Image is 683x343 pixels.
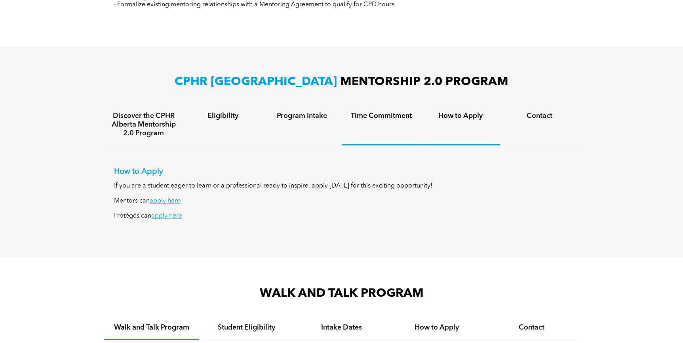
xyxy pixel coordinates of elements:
[428,112,493,120] h4: How to Apply
[111,323,192,332] h4: Walk and Talk Program
[396,323,477,332] h4: How to Apply
[151,213,182,219] a: apply here
[491,323,572,332] h4: Contact
[111,112,176,138] h4: Discover the CPHR Alberta Mentorship 2.0 Program
[260,287,424,299] span: WALK AND TALK PROGRAM
[114,197,569,205] p: Mentors can
[114,182,569,190] p: If you are a student eager to learn or a professional ready to inspire, apply [DATE] for this exc...
[340,76,508,88] span: MENTORSHIP 2.0 PROGRAM
[270,112,335,120] h4: Program Intake
[114,1,569,9] p: · Formalize existing mentoring relationships with a Mentoring Agreement to qualify for CPD hours.
[206,323,287,332] h4: Student Eligibility
[114,167,569,176] p: How to Apply
[114,212,569,220] p: Protégés can
[507,112,572,120] h4: Contact
[175,76,337,88] span: CPHR [GEOGRAPHIC_DATA]
[349,112,414,120] h4: Time Commitment
[150,198,181,204] a: apply here
[301,323,382,332] h4: Intake Dates
[190,112,255,120] h4: Eligibility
